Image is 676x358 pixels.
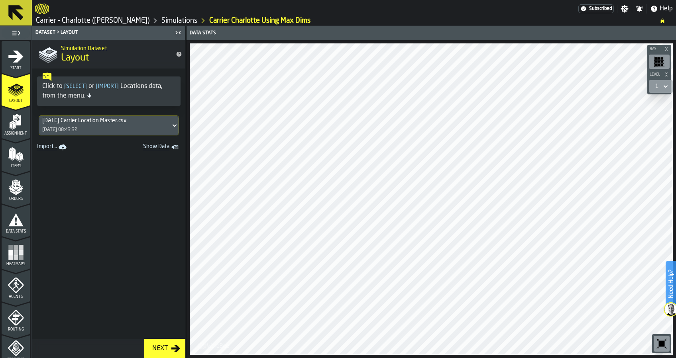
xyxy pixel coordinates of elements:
a: link-to-/wh/i/e074fb63-00ea-4531-a7c9-ea0a191b3e4f [36,16,149,25]
span: Help [660,4,673,14]
span: Import [94,84,120,89]
div: Menu Subscription [578,4,614,13]
span: Data Stats [2,229,30,234]
div: button-toolbar-undefined [647,53,671,70]
button: button- [647,45,671,53]
button: button-Next [144,339,185,358]
span: Show Data [115,143,169,151]
label: button-toggle-Help [647,4,676,14]
span: Routing [2,327,30,332]
span: Layout [61,52,89,65]
span: Heatmaps [2,262,30,266]
span: Layout [2,99,30,103]
div: DropdownMenuValue-fc9df668-b97c-4050-8e30-28f52725ae0e[DATE] 08:43:32 [39,115,179,135]
span: ] [85,84,87,89]
span: [ [64,84,66,89]
div: button-toolbar-undefined [652,334,671,353]
div: Next [149,344,171,353]
header: Dataset > Layout [32,26,185,40]
div: Dataset > Layout [34,30,173,35]
svg: Reset zoom and position [655,337,668,350]
label: Need Help? [666,262,675,306]
span: Items [2,164,30,168]
label: button-toggle-Settings [617,5,632,13]
button: button- [647,70,671,78]
label: button-toggle-Toggle Full Menu [2,27,30,39]
span: Select [63,84,88,89]
span: [ [96,84,98,89]
div: title-Layout [32,40,185,68]
div: [DATE] 08:43:32 [42,127,77,133]
span: Level [648,72,662,77]
a: logo-header [191,337,236,353]
h2: Sub Title [61,44,169,52]
span: Assignment [2,131,30,136]
li: menu Orders [2,172,30,203]
div: Data Stats [188,30,432,36]
li: menu Heatmaps [2,237,30,269]
nav: Breadcrumb [35,16,673,25]
li: menu Routing [2,302,30,334]
li: menu Items [2,139,30,171]
span: Start [2,66,30,70]
span: Bay [648,47,662,51]
span: ] [117,84,119,89]
div: DropdownMenuValue-fc9df668-b97c-4050-8e30-28f52725ae0e [42,117,167,124]
span: Agents [2,295,30,299]
label: button-toggle-Close me [173,28,184,37]
li: menu Start [2,41,30,73]
a: link-to-/wh/i/e074fb63-00ea-4531-a7c9-ea0a191b3e4f/import/layout/ [34,142,71,153]
div: DropdownMenuValue-1 [652,82,670,91]
a: link-to-/wh/i/e074fb63-00ea-4531-a7c9-ea0a191b3e4f/settings/billing [578,4,614,13]
div: DropdownMenuValue-1 [655,83,658,90]
span: Orders [2,197,30,201]
a: link-to-/wh/i/e074fb63-00ea-4531-a7c9-ea0a191b3e4f [161,16,197,25]
label: button-toggle-Notifications [632,5,647,13]
li: menu Data Stats [2,204,30,236]
span: Subscribed [589,6,612,12]
li: menu Assignment [2,106,30,138]
a: logo-header [35,2,49,16]
div: Click to or Locations data, from the menu. [42,82,175,101]
a: link-to-/wh/i/e074fb63-00ea-4531-a7c9-ea0a191b3e4f/simulations/ccfccd59-815c-44f3-990f-8b1673339644 [209,16,310,25]
li: menu Agents [2,270,30,301]
header: Data Stats [187,26,676,40]
a: toggle-dataset-table-Show Data [112,142,184,153]
li: menu Layout [2,74,30,106]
